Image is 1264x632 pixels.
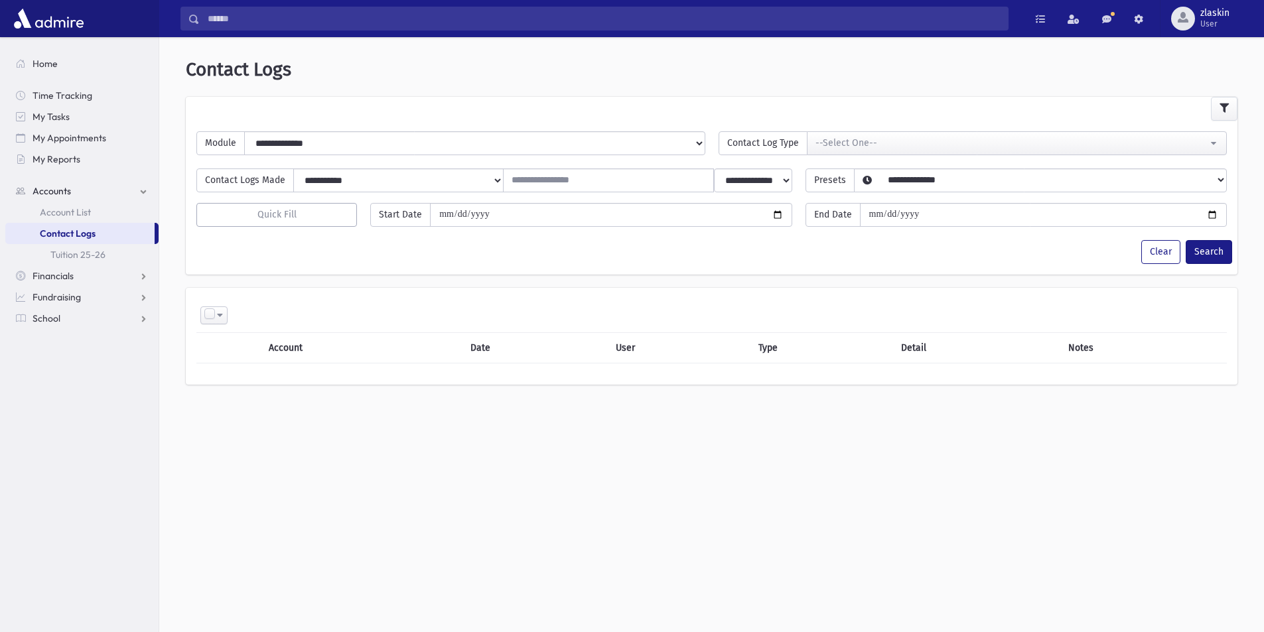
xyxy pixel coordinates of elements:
a: Home [5,53,159,74]
button: Quick Fill [196,203,357,227]
a: Tuition 25-26 [5,244,159,265]
span: End Date [806,203,861,227]
a: Fundraising [5,286,159,308]
span: My Reports [33,153,80,165]
a: Contact Logs [5,223,155,244]
span: Contact Log Type [719,131,808,155]
span: Module [196,131,245,155]
th: User [608,332,750,363]
span: School [33,312,60,324]
input: Search [200,7,1008,31]
th: Date [462,332,608,363]
a: School [5,308,159,329]
a: My Reports [5,149,159,170]
span: Contact Logs [186,58,291,80]
span: Account List [40,206,91,218]
th: Type [750,332,893,363]
th: Account [261,332,462,363]
span: Contact Logs Made [196,168,294,192]
a: Account List [5,202,159,223]
span: Contact Logs [40,227,96,239]
span: Home [33,58,58,70]
button: --Select One-- [807,131,1228,155]
span: Financials [33,270,74,282]
th: Notes [1060,332,1227,363]
img: AdmirePro [11,5,87,32]
button: Clear [1141,240,1180,264]
span: Presets [806,168,855,192]
a: Time Tracking [5,85,159,106]
th: Detail [893,332,1060,363]
div: --Select One-- [815,136,1208,150]
span: User [1200,19,1229,29]
span: My Tasks [33,111,70,123]
span: Quick Fill [257,209,297,220]
span: Time Tracking [33,90,92,101]
a: Accounts [5,180,159,202]
a: My Appointments [5,127,159,149]
span: My Appointments [33,132,106,144]
span: Accounts [33,185,71,197]
span: zlaskin [1200,8,1229,19]
span: Fundraising [33,291,81,303]
a: My Tasks [5,106,159,127]
a: Financials [5,265,159,286]
button: Search [1186,240,1232,264]
span: Start Date [370,203,431,227]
